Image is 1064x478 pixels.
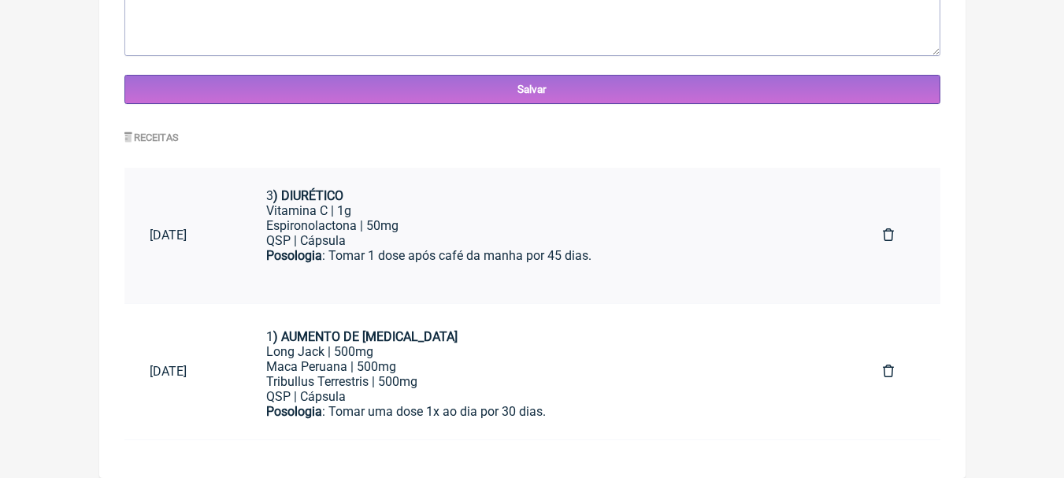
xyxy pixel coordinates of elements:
[266,389,832,404] div: QSP | Cápsula
[124,215,241,255] a: [DATE]
[266,329,832,344] div: 1
[266,248,832,278] div: : Tomar 1 dose após café da manha por 45 dias.
[266,344,832,359] div: Long Jack | 500mg
[241,180,858,291] a: Posologia: Tomar uma dose 1x ao dia após almoço ou jantar por 45 dias. ㅤ2) PROBIÓTICOSLactobacill...
[266,233,832,248] div: QSP | Cápsula
[266,404,832,434] div: : Tomar uma dose 1x ao dia por 30 dias.
[266,359,832,374] div: Maca Peruana | 500mg
[266,203,832,233] div: Vitamina C | 1g Espironolactona | 50mg
[266,248,322,263] strong: Posologia
[124,351,241,391] a: [DATE]
[266,374,832,389] div: Tribullus Terrestris | 500mg
[273,188,343,203] strong: ) DIURÉTICO
[241,317,858,427] a: 1) AUMENTO DE [MEDICAL_DATA]Long Jack | 500mgMaca Peruana | 500mgTribullus Terrestris | 500mgQSP ...
[266,188,832,203] div: 3
[124,75,940,104] input: Salvar
[266,404,322,419] strong: Posologia
[124,132,180,143] label: Receitas
[273,329,458,344] strong: ) AUMENTO DE [MEDICAL_DATA]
